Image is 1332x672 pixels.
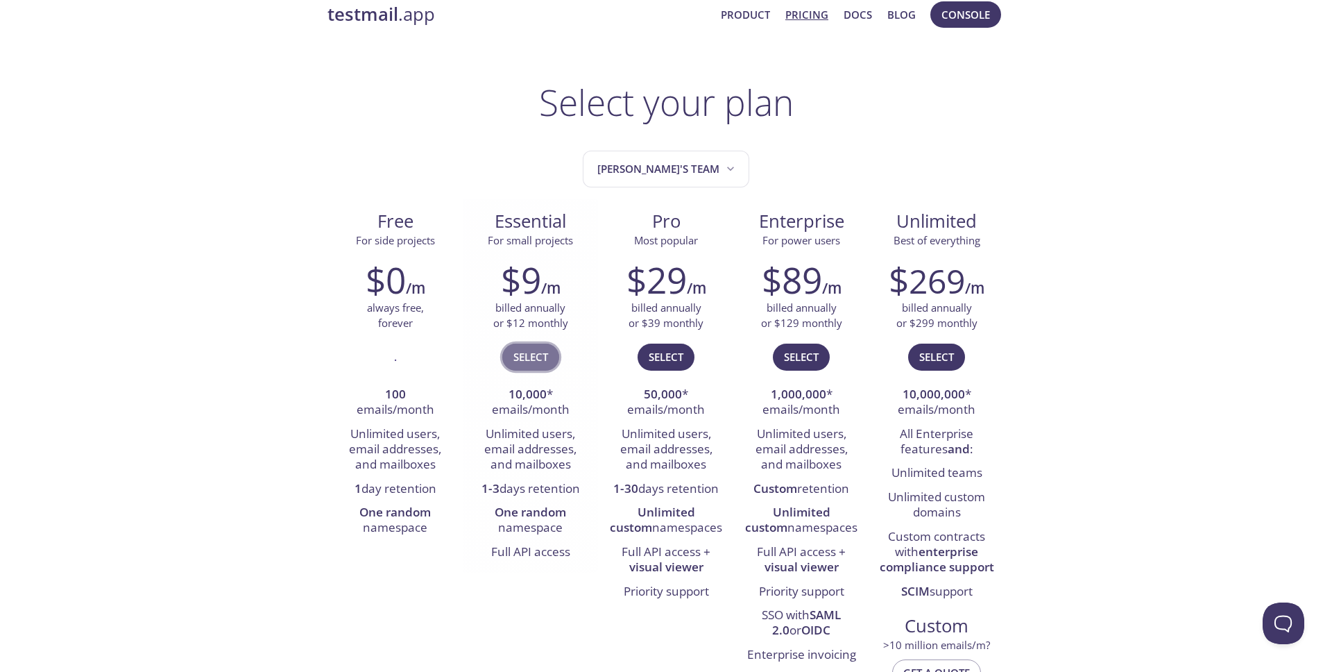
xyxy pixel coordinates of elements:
iframe: Help Scout Beacon - Open [1263,603,1304,644]
h6: /m [687,276,706,300]
strong: Unlimited custom [745,504,830,535]
li: Full API access + [744,541,859,580]
h2: $ [889,259,965,301]
span: [PERSON_NAME]'s team [597,160,737,178]
strong: and [948,441,970,457]
li: * emails/month [608,383,723,423]
h6: /m [541,276,561,300]
h2: $89 [762,259,822,301]
li: Priority support [744,580,859,604]
strong: OIDC [801,622,830,638]
span: Custom [880,614,993,638]
li: Unlimited teams [880,462,994,485]
h2: $29 [626,259,687,301]
li: Custom contracts with [880,526,994,580]
strong: 1 [355,480,361,496]
strong: 1-3 [481,480,499,496]
li: Unlimited users, email addresses, and mailboxes [744,423,859,478]
li: Priority support [608,580,723,604]
strong: SAML 2.0 [772,607,841,638]
span: Most popular [634,233,698,247]
p: always free, forever [367,301,424,330]
li: day retention [338,478,452,501]
a: Product [721,6,770,24]
button: Console [930,1,1001,28]
span: For power users [762,233,840,247]
p: billed annually or $299 monthly [896,301,977,330]
span: Select [784,348,819,366]
a: Docs [844,6,872,24]
span: Console [941,6,990,24]
li: Unlimited users, email addresses, and mailboxes [608,423,723,478]
strong: 1-30 [613,480,638,496]
span: Enterprise [745,210,858,233]
p: billed annually or $12 monthly [493,301,568,330]
strong: enterprise compliance support [880,544,994,575]
li: * emails/month [880,383,994,423]
strong: Unlimited custom [610,504,695,535]
span: Unlimited [896,209,977,233]
strong: 100 [385,386,406,402]
button: Select [773,344,830,370]
strong: visual viewer [765,559,839,575]
span: Select [919,348,954,366]
strong: One random [359,504,431,520]
h6: /m [965,276,984,300]
strong: testmail [327,2,398,26]
li: All Enterprise features : [880,423,994,462]
button: Select [908,344,965,370]
button: Select [502,344,559,370]
span: Select [649,348,683,366]
li: emails/month [338,383,452,423]
strong: SCIM [901,583,930,599]
strong: 10,000,000 [903,386,965,402]
button: Zsofia's team [583,151,749,187]
button: Select [638,344,694,370]
p: billed annually or $39 monthly [629,301,703,330]
a: testmail.app [327,3,710,26]
li: support [880,580,994,604]
p: billed annually or $129 monthly [761,301,842,330]
h6: /m [406,276,425,300]
h2: $0 [366,259,406,301]
span: Best of everything [894,233,980,247]
li: days retention [473,478,588,501]
li: SSO with or [744,604,859,644]
span: Free [339,210,452,233]
a: Blog [887,6,916,24]
span: Select [513,348,548,366]
li: * emails/month [473,383,588,423]
li: Unlimited users, email addresses, and mailboxes [338,423,452,478]
span: For small projects [488,233,573,247]
li: retention [744,478,859,501]
li: * emails/month [744,383,859,423]
li: namespace [338,501,452,541]
strong: 10,000 [509,386,547,402]
span: For side projects [356,233,435,247]
h1: Select your plan [539,81,794,123]
li: Unlimited custom domains [880,486,994,526]
a: Pricing [785,6,828,24]
li: namespaces [744,501,859,541]
strong: Custom [753,480,797,496]
span: 269 [909,258,965,303]
strong: visual viewer [629,559,703,575]
li: Full API access + [608,541,723,580]
li: days retention [608,478,723,501]
li: namespace [473,501,588,541]
li: Enterprise invoicing [744,644,859,667]
strong: One random [495,504,566,520]
span: > 10 million emails/m? [883,638,990,652]
li: namespaces [608,501,723,541]
li: Unlimited users, email addresses, and mailboxes [473,423,588,478]
li: Full API access [473,541,588,564]
h6: /m [822,276,842,300]
span: Pro [609,210,722,233]
span: Essential [474,210,587,233]
h2: $9 [501,259,541,301]
strong: 1,000,000 [771,386,826,402]
strong: 50,000 [644,386,682,402]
